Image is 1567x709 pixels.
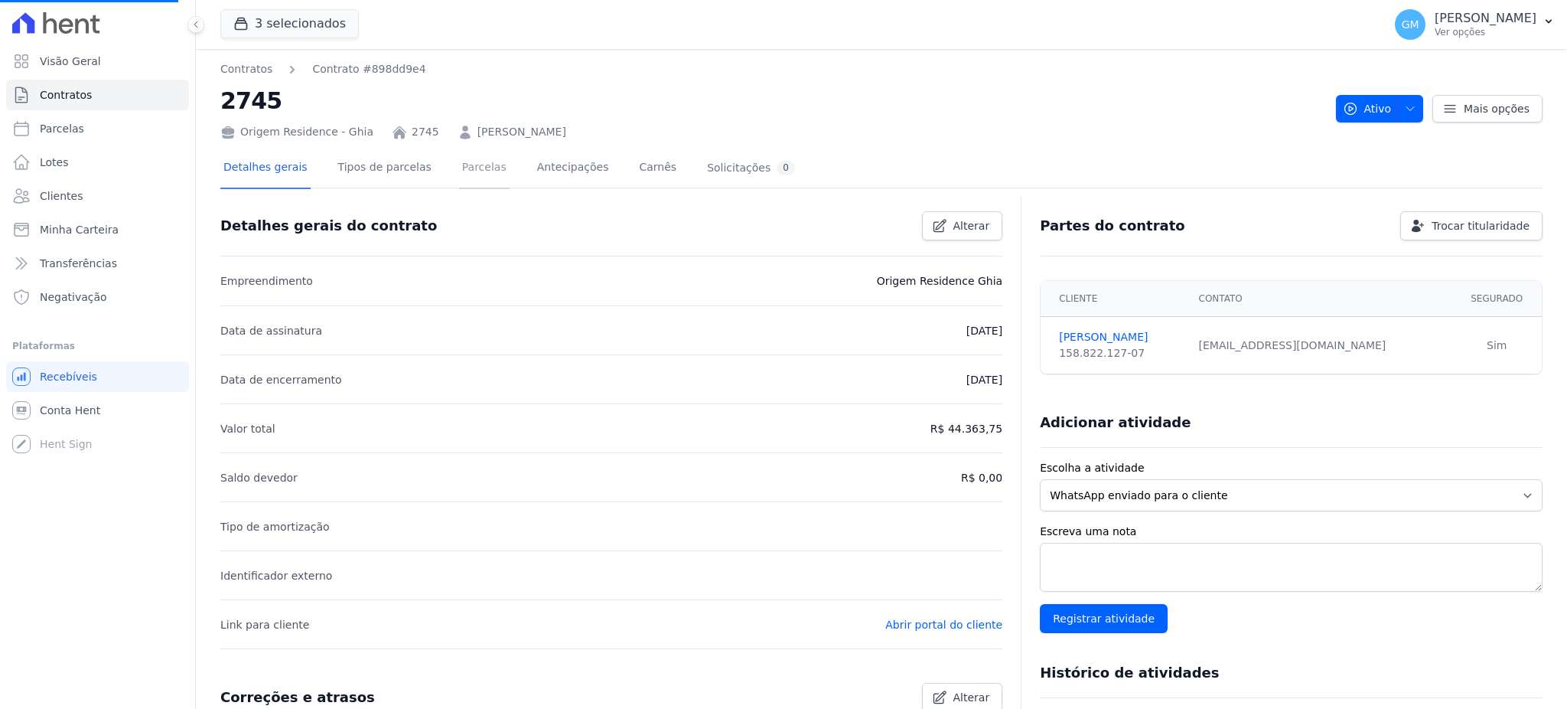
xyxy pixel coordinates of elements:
[1040,413,1191,432] h3: Adicionar atividade
[6,181,189,211] a: Clientes
[966,322,1002,340] p: [DATE]
[40,256,117,271] span: Transferências
[312,61,425,77] a: Contrato #898dd9e4
[1452,317,1542,374] td: Sim
[40,121,84,136] span: Parcelas
[40,87,92,103] span: Contratos
[220,61,272,77] a: Contratos
[1336,95,1424,123] button: Ativo
[885,619,1002,631] a: Abrir portal do cliente
[1190,281,1452,317] th: Contato
[1464,101,1530,116] span: Mais opções
[704,149,798,189] a: Solicitações0
[220,371,342,389] p: Data de encerramento
[1040,604,1168,633] input: Registrar atividade
[220,272,313,290] p: Empreendimento
[412,124,439,140] a: 2745
[40,155,69,170] span: Lotes
[6,80,189,110] a: Contratos
[1452,281,1542,317] th: Segurado
[534,149,612,189] a: Antecipações
[40,403,100,418] span: Conta Hent
[40,289,107,305] span: Negativação
[6,248,189,279] a: Transferências
[220,83,1324,118] h2: 2745
[40,369,97,384] span: Recebíveis
[1435,11,1536,26] p: [PERSON_NAME]
[966,371,1002,389] p: [DATE]
[220,9,359,38] button: 3 selecionados
[1432,218,1530,234] span: Trocar titularidade
[1402,19,1419,30] span: GM
[1383,3,1567,46] button: GM [PERSON_NAME] Ver opções
[1059,329,1180,345] a: [PERSON_NAME]
[707,161,795,175] div: Solicitações
[40,222,119,237] span: Minha Carteira
[1435,26,1536,38] p: Ver opções
[6,395,189,426] a: Conta Hent
[220,124,373,140] div: Origem Residence - Ghia
[220,149,311,189] a: Detalhes gerais
[220,217,437,235] h3: Detalhes gerais do contrato
[777,161,795,175] div: 0
[6,282,189,312] a: Negativação
[1040,460,1543,476] label: Escolha a atividade
[1040,664,1219,682] h3: Histórico de atividades
[6,46,189,77] a: Visão Geral
[953,690,990,705] span: Alterar
[930,420,1002,438] p: R$ 44.363,75
[220,420,275,438] p: Valor total
[477,124,566,140] a: [PERSON_NAME]
[6,113,189,144] a: Parcelas
[220,518,330,536] p: Tipo de amortização
[1432,95,1543,123] a: Mais opções
[877,272,1002,290] p: Origem Residence Ghia
[220,322,322,340] p: Data de assinatura
[1040,217,1185,235] h3: Partes do contrato
[40,188,83,204] span: Clientes
[1059,345,1180,361] div: 158.822.127-07
[220,616,309,634] p: Link para cliente
[220,61,426,77] nav: Breadcrumb
[1400,211,1543,240] a: Trocar titularidade
[220,61,1324,77] nav: Breadcrumb
[220,469,298,487] p: Saldo devedor
[459,149,510,189] a: Parcelas
[922,211,1003,240] a: Alterar
[953,218,990,234] span: Alterar
[6,214,189,245] a: Minha Carteira
[961,469,1002,487] p: R$ 0,00
[40,54,101,69] span: Visão Geral
[12,337,183,355] div: Plataformas
[6,361,189,392] a: Recebíveis
[1199,338,1443,354] div: [EMAIL_ADDRESS][DOMAIN_NAME]
[1040,524,1543,540] label: Escreva uma nota
[220,567,332,585] p: Identificador externo
[6,147,189,178] a: Lotes
[636,149,679,189] a: Carnês
[1343,95,1392,123] span: Ativo
[335,149,435,189] a: Tipos de parcelas
[220,688,375,707] h3: Correções e atrasos
[1041,281,1189,317] th: Cliente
